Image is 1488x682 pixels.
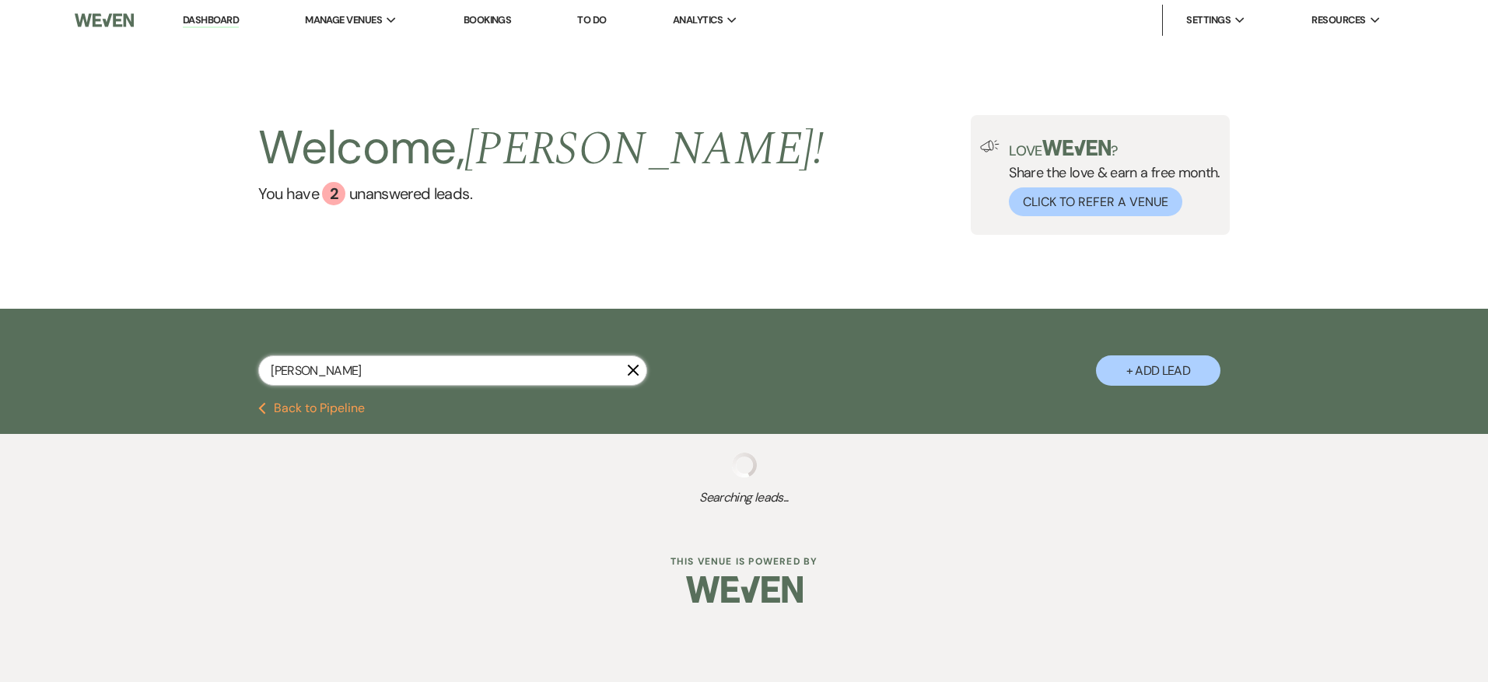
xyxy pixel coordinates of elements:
a: Bookings [464,13,512,26]
div: 2 [322,182,345,205]
span: Manage Venues [305,12,382,28]
h2: Welcome, [258,115,824,182]
button: + Add Lead [1096,355,1220,386]
a: You have 2 unanswered leads. [258,182,824,205]
input: Search by name, event date, email address or phone number [258,355,647,386]
span: [PERSON_NAME] ! [464,114,824,185]
img: loud-speaker-illustration.svg [980,140,1000,152]
div: Share the love & earn a free month. [1000,140,1220,216]
p: Love ? [1009,140,1220,158]
img: loading spinner [732,453,757,477]
img: Weven Logo [686,562,803,617]
a: To Do [577,13,606,26]
img: Weven Logo [75,4,134,37]
button: Back to Pipeline [258,402,365,414]
span: Settings [1186,12,1231,28]
button: Click to Refer a Venue [1009,187,1182,216]
img: weven-logo-green.svg [1042,140,1112,156]
span: Analytics [673,12,723,28]
span: Searching leads... [75,488,1414,507]
span: Resources [1311,12,1365,28]
a: Dashboard [183,13,239,28]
